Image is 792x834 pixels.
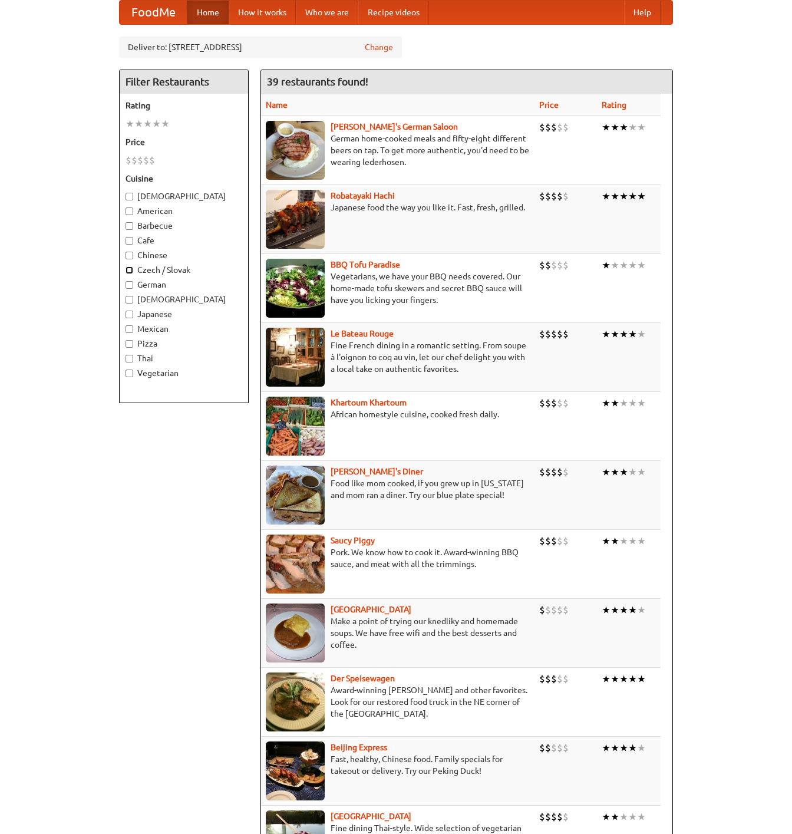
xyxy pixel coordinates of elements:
li: ★ [610,259,619,272]
li: ★ [628,604,637,617]
li: ★ [619,604,628,617]
li: ★ [637,190,646,203]
li: ★ [610,673,619,685]
li: ★ [610,121,619,134]
li: ★ [602,190,610,203]
img: saucy.jpg [266,535,325,594]
li: $ [551,535,557,548]
ng-pluralize: 39 restaurants found! [267,76,368,87]
li: $ [563,673,569,685]
li: ★ [619,121,628,134]
label: Japanese [126,308,242,320]
li: ★ [637,466,646,479]
label: Czech / Slovak [126,264,242,276]
a: Saucy Piggy [331,536,375,545]
img: bateaurouge.jpg [266,328,325,387]
a: FoodMe [120,1,187,24]
li: $ [557,604,563,617]
li: ★ [619,535,628,548]
p: Fast, healthy, Chinese food. Family specials for takeout or delivery. Try our Peking Duck! [266,753,530,777]
li: $ [563,190,569,203]
label: American [126,205,242,217]
img: speisewagen.jpg [266,673,325,731]
a: Help [624,1,661,24]
li: ★ [610,535,619,548]
b: Le Bateau Rouge [331,329,394,338]
input: Cafe [126,237,133,245]
a: Home [187,1,229,24]
a: Rating [602,100,626,110]
li: ★ [602,604,610,617]
b: Beijing Express [331,743,387,752]
li: ★ [602,397,610,410]
li: $ [545,259,551,272]
a: Der Speisewagen [331,674,395,683]
a: [GEOGRAPHIC_DATA] [331,812,411,821]
h5: Price [126,136,242,148]
a: Khartoum Khartoum [331,398,407,407]
li: ★ [602,673,610,685]
li: $ [539,741,545,754]
img: tofuparadise.jpg [266,259,325,318]
li: ★ [602,328,610,341]
li: $ [563,604,569,617]
li: $ [539,466,545,479]
li: $ [557,259,563,272]
li: ★ [637,397,646,410]
p: Food like mom cooked, if you grew up in [US_STATE] and mom ran a diner. Try our blue plate special! [266,477,530,501]
img: robatayaki.jpg [266,190,325,249]
li: $ [557,190,563,203]
label: [DEMOGRAPHIC_DATA] [126,190,242,202]
li: ★ [637,328,646,341]
img: sallys.jpg [266,466,325,525]
li: $ [551,466,557,479]
li: ★ [602,741,610,754]
li: ★ [637,810,646,823]
li: $ [539,121,545,134]
li: ★ [619,741,628,754]
li: ★ [602,810,610,823]
li: ★ [610,604,619,617]
input: Chinese [126,252,133,259]
li: $ [551,810,557,823]
p: Make a point of trying our knedlíky and homemade soups. We have free wifi and the best desserts a... [266,615,530,651]
p: German home-cooked meals and fifty-eight different beers on tap. To get more authentic, you'd nee... [266,133,530,168]
li: $ [563,466,569,479]
li: ★ [134,117,143,130]
a: Robatayaki Hachi [331,191,395,200]
li: $ [557,535,563,548]
input: Pizza [126,340,133,348]
li: ★ [161,117,170,130]
label: Vegetarian [126,367,242,379]
p: Fine French dining in a romantic setting. From soupe à l'oignon to coq au vin, let our chef delig... [266,339,530,375]
li: $ [539,190,545,203]
label: [DEMOGRAPHIC_DATA] [126,294,242,305]
li: $ [539,259,545,272]
li: ★ [610,190,619,203]
li: $ [557,741,563,754]
li: $ [545,673,551,685]
li: $ [557,397,563,410]
li: ★ [619,190,628,203]
img: khartoum.jpg [266,397,325,456]
input: [DEMOGRAPHIC_DATA] [126,296,133,304]
li: $ [551,190,557,203]
li: $ [545,190,551,203]
li: $ [539,673,545,685]
li: ★ [628,810,637,823]
a: [GEOGRAPHIC_DATA] [331,605,411,614]
li: ★ [628,673,637,685]
li: ★ [610,397,619,410]
li: ★ [628,741,637,754]
div: Deliver to: [STREET_ADDRESS] [119,37,402,58]
li: ★ [628,397,637,410]
li: $ [563,121,569,134]
input: Thai [126,355,133,362]
img: beijing.jpg [266,741,325,800]
li: ★ [610,741,619,754]
li: ★ [637,259,646,272]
